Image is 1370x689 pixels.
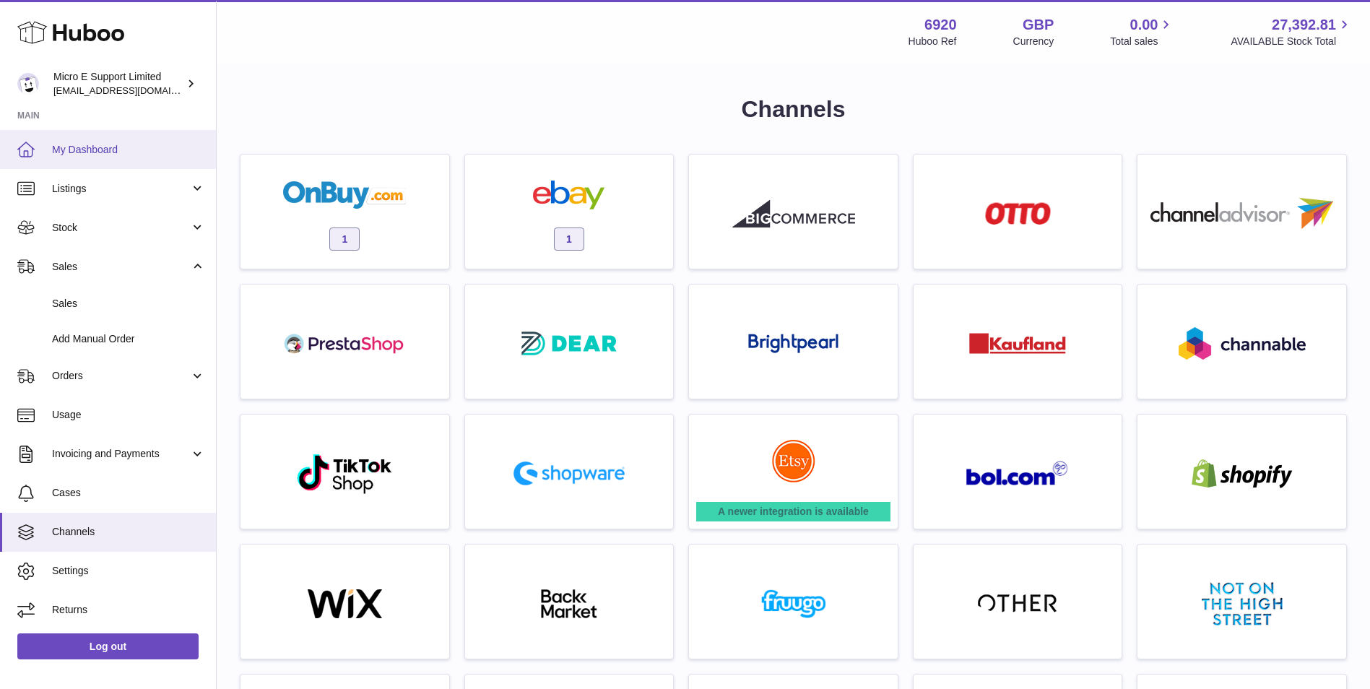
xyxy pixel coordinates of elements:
[248,292,442,391] a: roseta-prestashop
[52,603,205,617] span: Returns
[1272,15,1336,35] span: 27,392.81
[969,333,1066,354] img: roseta-kaufland
[52,408,205,422] span: Usage
[283,181,406,209] img: onbuy
[329,227,360,251] span: 1
[978,593,1057,615] img: other
[17,633,199,659] a: Log out
[508,589,630,618] img: backmarket
[1145,162,1339,261] a: roseta-channel-advisor
[699,505,888,519] p: A newer integration is available
[240,94,1347,125] h1: Channels
[1181,459,1304,488] img: shopify
[732,199,855,228] img: roseta-bigcommerce
[1231,15,1353,48] a: 27,392.81 AVAILABLE Stock Total
[472,162,667,261] a: ebay 1
[52,369,190,383] span: Orders
[696,292,890,391] a: roseta-brightpearl
[472,292,667,391] a: roseta-dear
[921,292,1115,391] a: roseta-kaufland
[508,181,630,209] img: ebay
[52,564,205,578] span: Settings
[1150,198,1333,229] img: roseta-channel-advisor
[1130,15,1158,35] span: 0.00
[924,15,957,35] strong: 6920
[966,461,1069,486] img: roseta-bol
[1179,327,1306,360] img: roseta-channable
[53,84,212,96] span: [EMAIL_ADDRESS][DOMAIN_NAME]
[1110,15,1174,48] a: 0.00 Total sales
[296,453,394,495] img: roseta-tiktokshop
[508,456,630,491] img: roseta-shopware
[921,162,1115,261] a: roseta-otto
[52,332,205,346] span: Add Manual Order
[52,297,205,311] span: Sales
[1023,15,1054,35] strong: GBP
[472,422,667,521] a: roseta-shopware
[696,422,890,521] a: roseta-etsy A newer integration is available
[1013,35,1054,48] div: Currency
[1202,582,1283,625] img: notonthehighstreet
[696,552,890,651] a: fruugo
[283,329,406,358] img: roseta-prestashop
[554,227,584,251] span: 1
[52,221,190,235] span: Stock
[772,439,815,482] img: roseta-etsy
[248,552,442,651] a: wix
[985,202,1051,225] img: roseta-otto
[921,552,1115,651] a: other
[921,422,1115,521] a: roseta-bol
[52,486,205,500] span: Cases
[53,70,183,97] div: Micro E Support Limited
[1110,35,1174,48] span: Total sales
[248,162,442,261] a: onbuy 1
[696,162,890,261] a: roseta-bigcommerce
[52,260,190,274] span: Sales
[52,182,190,196] span: Listings
[472,552,667,651] a: backmarket
[248,422,442,521] a: roseta-tiktokshop
[1145,292,1339,391] a: roseta-channable
[283,589,406,618] img: wix
[909,35,957,48] div: Huboo Ref
[1145,422,1339,521] a: shopify
[1231,35,1353,48] span: AVAILABLE Stock Total
[732,589,855,618] img: fruugo
[517,327,621,360] img: roseta-dear
[52,447,190,461] span: Invoicing and Payments
[52,143,205,157] span: My Dashboard
[748,334,838,354] img: roseta-brightpearl
[52,525,205,539] span: Channels
[17,73,39,95] img: internalAdmin-6920@internal.huboo.com
[1145,552,1339,651] a: notonthehighstreet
